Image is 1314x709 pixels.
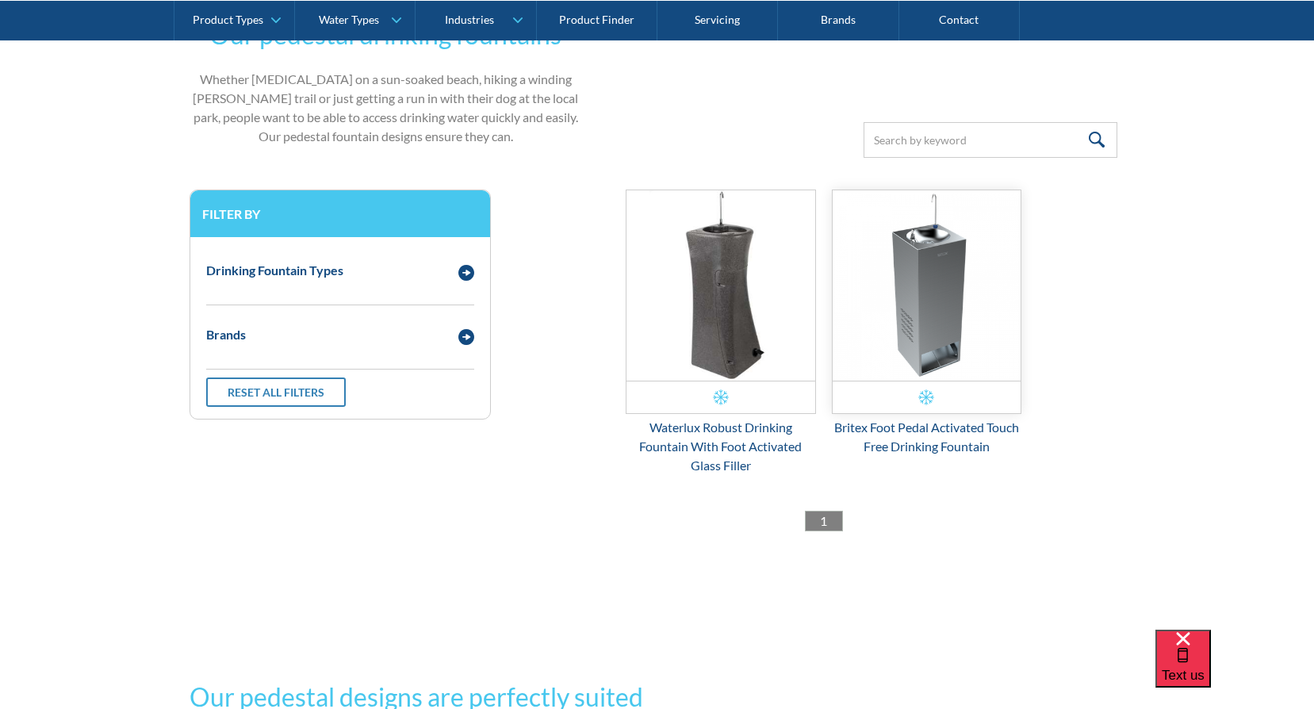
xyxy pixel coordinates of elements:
div: Water Types [319,13,379,26]
a: Reset all filters [206,377,346,407]
a: Waterlux Robust Drinking Fountain With Foot Activated Glass FillerWaterlux Robust Drinking Founta... [626,190,816,475]
img: Britex Foot Pedal Activated Touch Free Drinking Fountain [833,190,1021,381]
div: Britex Foot Pedal Activated Touch Free Drinking Fountain [832,418,1022,456]
h3: Filter by [202,206,478,221]
div: Brands [206,325,246,344]
img: Waterlux Robust Drinking Fountain With Foot Activated Glass Filler [626,190,815,381]
div: Product Types [193,13,263,26]
iframe: podium webchat widget bubble [1155,630,1314,709]
div: List [523,511,1125,531]
div: Waterlux Robust Drinking Fountain With Foot Activated Glass Filler [626,418,816,475]
a: 1 [805,511,843,531]
p: Whether [MEDICAL_DATA] on a sun-soaked beach, hiking a winding [PERSON_NAME] trail or just gettin... [190,70,583,146]
input: Search by keyword [864,122,1117,158]
a: Britex Foot Pedal Activated Touch Free Drinking FountainBritex Foot Pedal Activated Touch Free Dr... [832,190,1022,456]
div: Industries [445,13,494,26]
div: Drinking Fountain Types [206,261,343,280]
